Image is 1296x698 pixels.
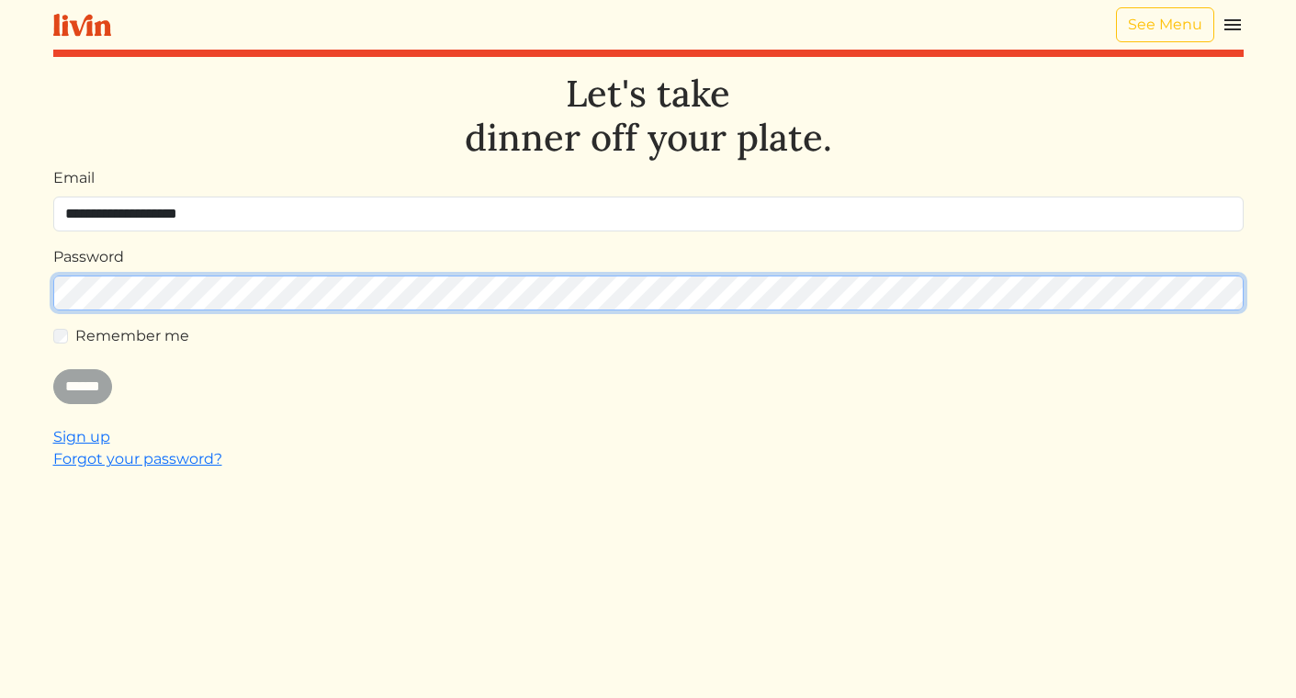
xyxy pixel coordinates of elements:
img: livin-logo-a0d97d1a881af30f6274990eb6222085a2533c92bbd1e4f22c21b4f0d0e3210c.svg [53,14,111,37]
img: menu_hamburger-cb6d353cf0ecd9f46ceae1c99ecbeb4a00e71ca567a856bd81f57e9d8c17bb26.svg [1222,14,1244,36]
label: Remember me [75,325,189,347]
h1: Let's take dinner off your plate. [53,72,1244,160]
a: Forgot your password? [53,450,222,467]
label: Email [53,167,95,189]
a: See Menu [1116,7,1214,42]
label: Password [53,246,124,268]
a: Sign up [53,428,110,445]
